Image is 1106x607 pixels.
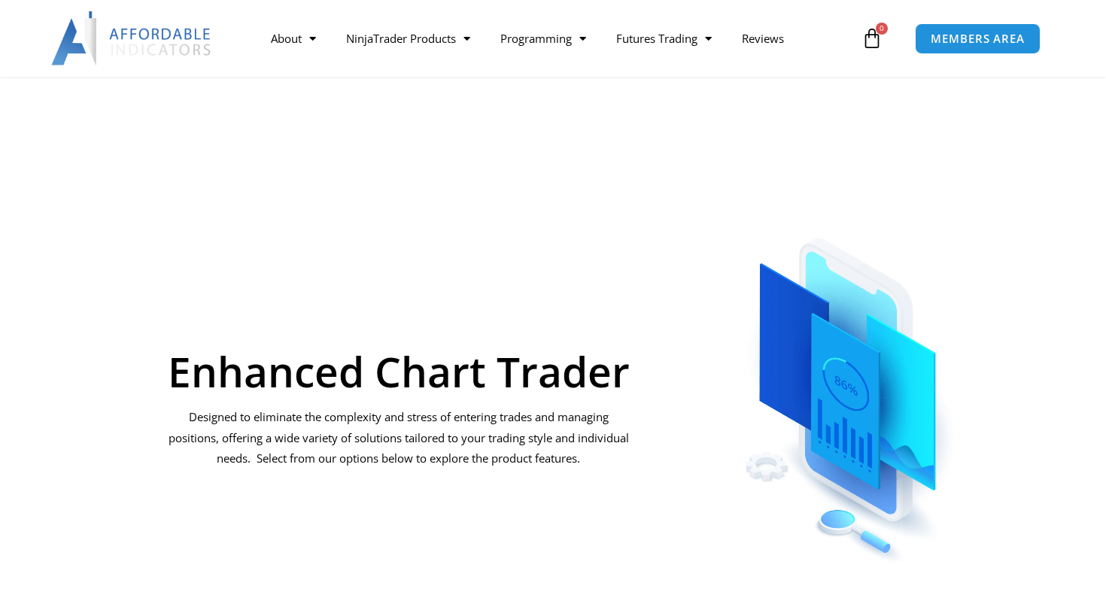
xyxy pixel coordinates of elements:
img: ChartTrader | Affordable Indicators – NinjaTrader [696,202,1004,568]
span: MEMBERS AREA [931,33,1025,44]
img: LogoAI | Affordable Indicators – NinjaTrader [51,11,213,65]
a: MEMBERS AREA [915,23,1041,54]
a: Programming [485,21,601,56]
a: Reviews [727,21,799,56]
span: 0 [876,23,888,35]
a: About [256,21,331,56]
a: NinjaTrader Products [331,21,485,56]
a: Futures Trading [601,21,727,56]
a: 0 [839,17,905,60]
h1: Enhanced Chart Trader [167,351,631,392]
nav: Menu [256,21,858,56]
p: Designed to eliminate the complexity and stress of entering trades and managing positions, offeri... [167,407,631,470]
